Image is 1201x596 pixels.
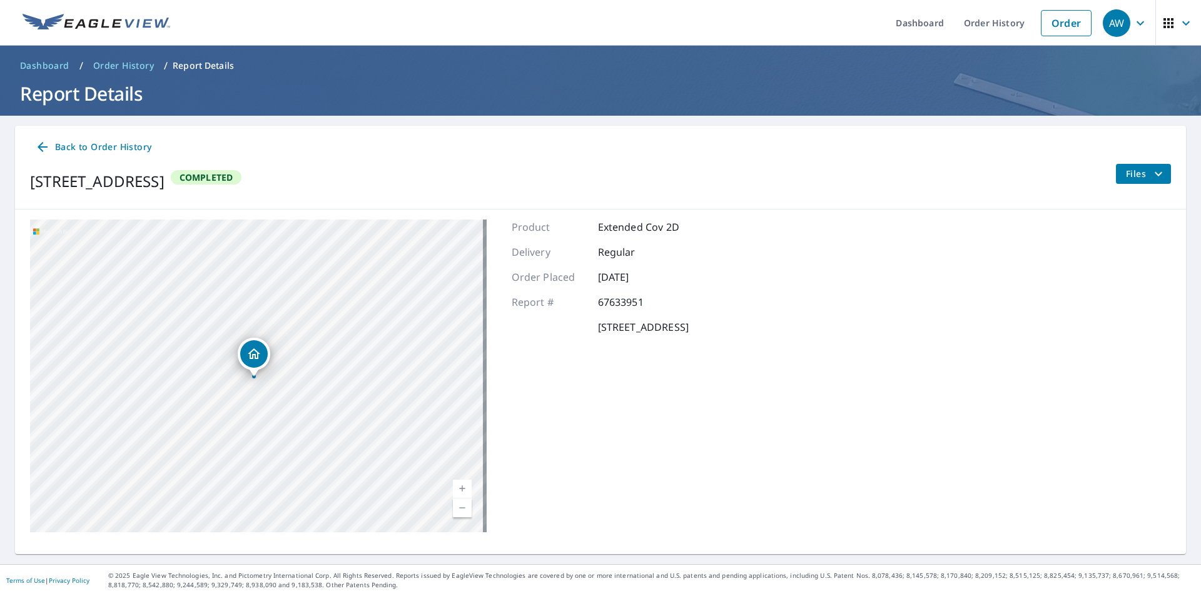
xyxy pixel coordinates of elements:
[1103,9,1130,37] div: AW
[512,245,587,260] p: Delivery
[598,220,679,235] p: Extended Cov 2D
[453,480,472,498] a: Current Level 17, Zoom In
[164,58,168,73] li: /
[238,338,270,376] div: Dropped pin, building 1, Residential property, 1656 Briarcliff Rd Macon, GA 31211
[598,270,673,285] p: [DATE]
[93,59,154,72] span: Order History
[23,14,170,33] img: EV Logo
[172,171,241,183] span: Completed
[1041,10,1092,36] a: Order
[598,245,673,260] p: Regular
[20,59,69,72] span: Dashboard
[15,81,1186,106] h1: Report Details
[173,59,234,72] p: Report Details
[15,56,1186,76] nav: breadcrumb
[512,220,587,235] p: Product
[79,58,83,73] li: /
[512,270,587,285] p: Order Placed
[49,576,89,585] a: Privacy Policy
[15,56,74,76] a: Dashboard
[35,139,151,155] span: Back to Order History
[512,295,587,310] p: Report #
[598,320,689,335] p: [STREET_ADDRESS]
[1115,164,1171,184] button: filesDropdownBtn-67633951
[108,571,1195,590] p: © 2025 Eagle View Technologies, Inc. and Pictometry International Corp. All Rights Reserved. Repo...
[6,576,45,585] a: Terms of Use
[88,56,159,76] a: Order History
[6,577,89,584] p: |
[453,498,472,517] a: Current Level 17, Zoom Out
[30,170,165,193] div: [STREET_ADDRESS]
[1126,166,1166,181] span: Files
[30,136,156,159] a: Back to Order History
[598,295,673,310] p: 67633951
